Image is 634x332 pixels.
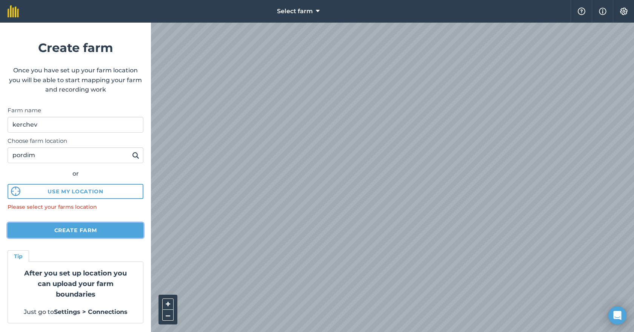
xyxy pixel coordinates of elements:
label: Choose farm location [8,136,143,145]
input: Enter your farm’s address [8,147,143,163]
button: + [162,298,174,310]
p: Once you have set up your farm location you will be able to start mapping your farm and recording... [8,66,143,95]
img: svg+xml;base64,PHN2ZyB4bWxucz0iaHR0cDovL3d3dy53My5vcmcvMjAwMC9zdmciIHdpZHRoPSIxNyIgaGVpZ2h0PSIxNy... [599,7,606,16]
label: Farm name [8,106,143,115]
button: Use my location [8,184,143,199]
div: Open Intercom Messenger [608,306,626,324]
strong: Settings > Connections [54,308,128,315]
p: Just go to [17,307,134,317]
img: A question mark icon [577,8,586,15]
span: Select farm [277,7,313,16]
strong: After you set up location you can upload your farm boundaries [24,269,127,298]
input: Farm name [8,117,143,133]
img: fieldmargin Logo [8,5,19,17]
div: or [8,169,143,179]
button: – [162,310,174,321]
button: Create farm [8,223,143,238]
img: svg+xml;base64,PHN2ZyB4bWxucz0iaHR0cDovL3d3dy53My5vcmcvMjAwMC9zdmciIHdpZHRoPSIxOSIgaGVpZ2h0PSIyNC... [132,151,139,160]
div: Please select your farms location [8,203,143,211]
h1: Create farm [8,38,143,57]
img: A cog icon [619,8,628,15]
h4: Tip [14,252,23,260]
img: svg%3e [11,187,20,196]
